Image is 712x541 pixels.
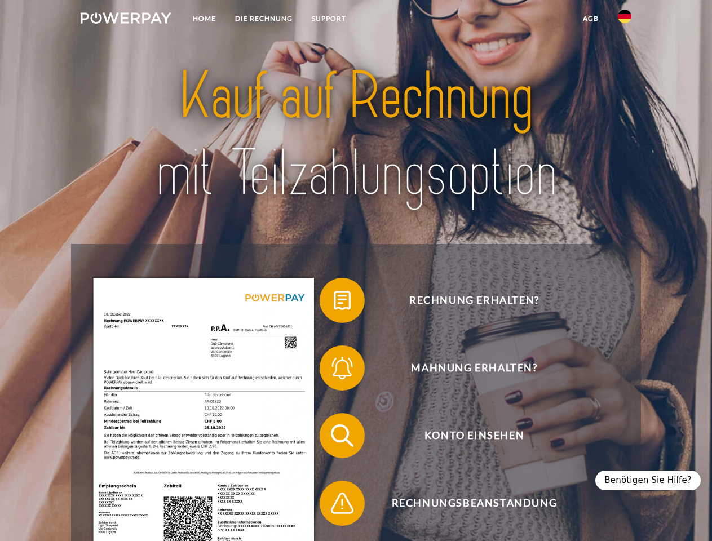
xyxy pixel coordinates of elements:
span: Rechnungsbeanstandung [336,481,612,526]
span: Konto einsehen [336,413,612,458]
span: Rechnung erhalten? [336,278,612,323]
span: Mahnung erhalten? [336,345,612,391]
img: de [618,10,631,23]
img: qb_search.svg [328,422,356,450]
img: logo-powerpay-white.svg [81,12,171,24]
button: Mahnung erhalten? [320,345,613,391]
button: Konto einsehen [320,413,613,458]
button: Rechnung erhalten? [320,278,613,323]
a: SUPPORT [302,8,356,29]
a: Home [183,8,225,29]
div: Benötigen Sie Hilfe? [595,471,701,490]
button: Rechnungsbeanstandung [320,481,613,526]
img: qb_warning.svg [328,489,356,517]
img: title-powerpay_de.svg [108,54,604,216]
a: DIE RECHNUNG [225,8,302,29]
a: agb [573,8,608,29]
img: qb_bell.svg [328,354,356,382]
img: qb_bill.svg [328,286,356,314]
